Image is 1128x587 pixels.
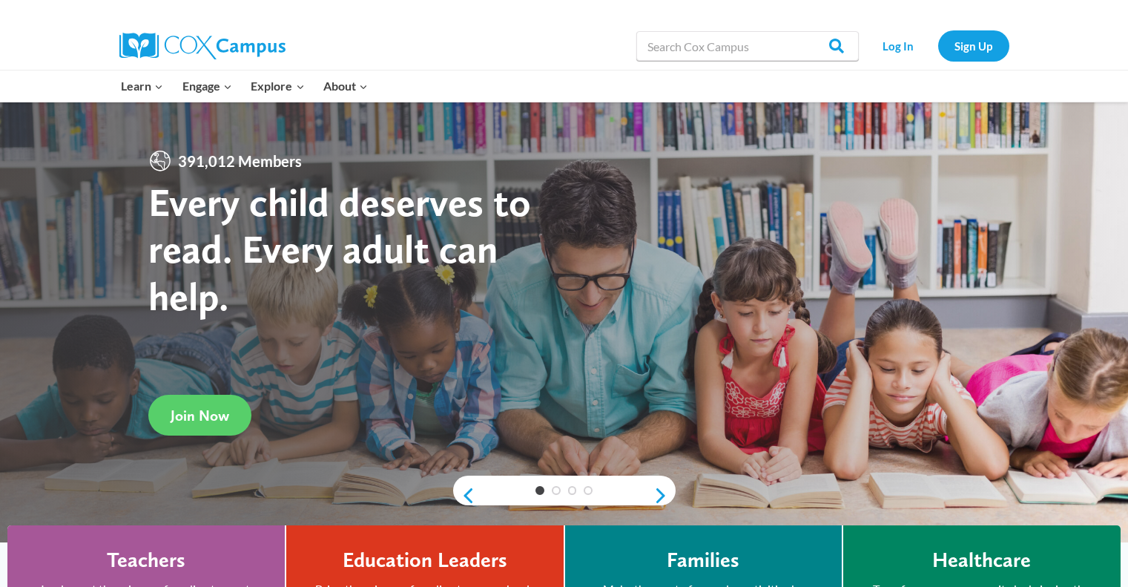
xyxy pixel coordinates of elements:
[584,486,593,495] a: 4
[148,395,251,436] a: Join Now
[866,30,931,61] a: Log In
[866,30,1009,61] nav: Secondary Navigation
[343,548,507,573] h4: Education Leaders
[182,76,232,96] span: Engage
[535,486,544,495] a: 1
[121,76,163,96] span: Learn
[667,548,739,573] h4: Families
[112,70,377,102] nav: Primary Navigation
[107,548,185,573] h4: Teachers
[251,76,304,96] span: Explore
[636,31,859,61] input: Search Cox Campus
[568,486,577,495] a: 3
[171,407,229,424] span: Join Now
[148,178,531,320] strong: Every child deserves to read. Every adult can help.
[453,481,676,511] div: content slider buttons
[453,487,475,505] a: previous
[119,33,286,59] img: Cox Campus
[323,76,368,96] span: About
[172,149,308,173] span: 391,012 Members
[932,548,1031,573] h4: Healthcare
[653,487,676,505] a: next
[552,486,561,495] a: 2
[938,30,1009,61] a: Sign Up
